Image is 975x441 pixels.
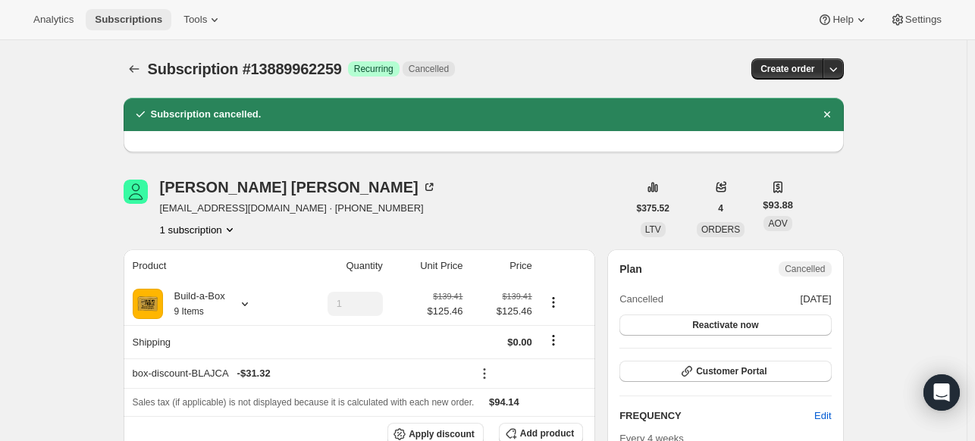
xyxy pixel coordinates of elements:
span: AOV [768,218,787,229]
span: Edit [814,408,831,424]
span: Laura Slagle [124,180,148,204]
small: $139.41 [503,292,532,301]
span: Apply discount [409,428,475,440]
h2: Subscription cancelled. [151,107,262,122]
span: $125.46 [428,304,463,319]
span: Create order [760,63,814,75]
button: Dismiss notification [817,104,838,125]
span: Customer Portal [696,365,767,377]
span: $125.46 [472,304,532,319]
span: $94.14 [489,396,519,408]
button: Analytics [24,9,83,30]
small: $139.41 [433,292,462,301]
th: Quantity [287,249,387,283]
span: Cancelled [409,63,449,75]
button: Subscriptions [86,9,171,30]
button: Product actions [541,294,566,311]
span: 4 [718,202,723,214]
span: LTV [645,224,661,235]
span: $93.88 [763,198,793,213]
button: Edit [805,404,840,428]
span: Subscription #13889962259 [148,61,342,77]
span: Add product [520,427,574,439]
span: Cancelled [785,263,825,275]
span: Subscriptions [95,14,162,26]
span: $0.00 [507,336,532,348]
button: Tools [174,9,231,30]
th: Unit Price [387,249,468,283]
span: - $31.32 [237,366,271,381]
small: 9 Items [174,306,204,317]
button: Help [808,9,877,30]
button: 4 [709,198,732,219]
button: $375.52 [628,198,679,219]
h2: FREQUENCY [619,408,814,424]
span: Help [832,14,853,26]
span: [EMAIL_ADDRESS][DOMAIN_NAME] · [PHONE_NUMBER] [160,201,437,216]
button: Subscriptions [124,58,145,80]
div: [PERSON_NAME] [PERSON_NAME] [160,180,437,195]
button: Create order [751,58,823,80]
span: Recurring [354,63,393,75]
button: Settings [881,9,951,30]
span: Analytics [33,14,74,26]
button: Reactivate now [619,314,831,336]
span: Settings [905,14,942,26]
button: Shipping actions [541,332,566,349]
span: [DATE] [801,292,832,307]
span: Reactivate now [692,319,758,331]
div: box-discount-BLAJCA [133,366,463,381]
th: Shipping [124,325,288,358]
th: Product [124,249,288,283]
span: Cancelled [619,292,663,307]
span: $375.52 [637,202,669,214]
span: Sales tax (if applicable) is not displayed because it is calculated with each new order. [133,397,475,408]
div: Build-a-Box [163,289,225,319]
span: Tools [183,14,207,26]
img: product img [133,289,163,319]
h2: Plan [619,261,642,277]
span: ORDERS [701,224,740,235]
button: Product actions [160,222,237,237]
th: Price [468,249,537,283]
button: Customer Portal [619,361,831,382]
div: Open Intercom Messenger [923,374,960,411]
